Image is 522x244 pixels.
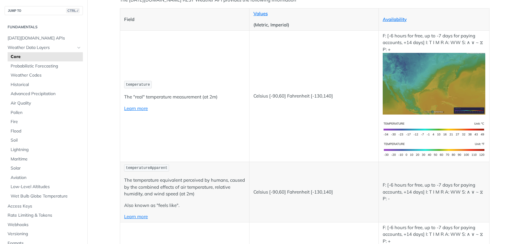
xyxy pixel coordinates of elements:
a: Core [8,52,83,61]
span: Low-Level Altitudes [11,184,81,190]
span: Expand image [383,146,485,152]
span: Versioning [8,231,81,237]
span: Aviation [11,175,81,181]
a: Values [253,11,268,16]
a: Aviation [8,173,83,182]
p: F: [-6 hours for free, up to -7 days for paying accounts, +14 days] I: T I M R A: WW S: ∧ ∨ ~ ⧖ P: - [383,182,485,202]
a: Learn more [124,214,148,219]
a: Flood [8,127,83,136]
a: Versioning [5,229,83,239]
a: Access Keys [5,202,83,211]
span: Air Quality [11,100,81,106]
a: Learn more [124,105,148,111]
h2: Fundamentals [5,24,83,30]
span: Weather Codes [11,72,81,78]
a: Soil [8,136,83,145]
a: Air Quality [8,99,83,108]
span: Soil [11,137,81,143]
span: Probabilistic Forecasting [11,63,81,69]
span: [DATE][DOMAIN_NAME] APIs [8,35,81,41]
p: Also known as "feels like". [124,202,245,209]
span: Maritime [11,156,81,162]
span: Core [11,54,81,60]
a: Weather Codes [8,71,83,80]
span: Historical [11,82,81,88]
a: Pollen [8,108,83,117]
p: F: [-6 hours for free, up to -7 days for paying accounts, +14 days] I: T I M R A: WW S: ∧ ∨ ~ ⧖ P: + [383,33,485,115]
span: Advanced Precipitation [11,91,81,97]
p: The temperature equivalent perceived by humans, caused by the combined effects of air temperature... [124,177,245,198]
a: Lightning [8,145,83,154]
a: Low-Level Altitudes [8,182,83,191]
span: Pollen [11,110,81,116]
a: Historical [8,80,83,89]
p: Field [124,16,245,23]
span: Rate Limiting & Tokens [8,212,81,218]
a: Probabilistic Forecasting [8,62,83,71]
a: Wet Bulb Globe Temperature [8,192,83,201]
span: Lightning [11,147,81,153]
span: temperature [126,83,150,87]
span: Access Keys [8,203,81,209]
span: CTRL-/ [66,8,80,13]
span: Flood [11,128,81,134]
a: Rate Limiting & Tokens [5,211,83,220]
a: Webhooks [5,220,83,229]
button: JUMP TOCTRL-/ [5,6,83,15]
a: [DATE][DOMAIN_NAME] APIs [5,34,83,43]
span: Webhooks [8,222,81,228]
p: Celsius [-90,60] Fahrenheit [-130,140] [253,189,375,196]
p: Celsius [-90,60] Fahrenheit [-130,140] [253,93,375,100]
span: temperatureApparent [126,166,168,170]
p: The "real" temperature measurement (at 2m) [124,94,245,101]
span: Wet Bulb Globe Temperature [11,193,81,199]
p: (Metric, Imperial) [253,22,375,29]
a: Weather Data LayersHide subpages for Weather Data Layers [5,43,83,52]
span: Fire [11,119,81,125]
a: Fire [8,117,83,126]
button: Hide subpages for Weather Data Layers [76,45,81,50]
span: Solar [11,165,81,171]
a: Advanced Precipitation [8,89,83,98]
span: Weather Data Layers [8,45,75,51]
span: Expand image [383,81,485,86]
span: Expand image [383,126,485,132]
a: Solar [8,164,83,173]
a: Maritime [8,155,83,164]
a: Availability [383,16,407,22]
